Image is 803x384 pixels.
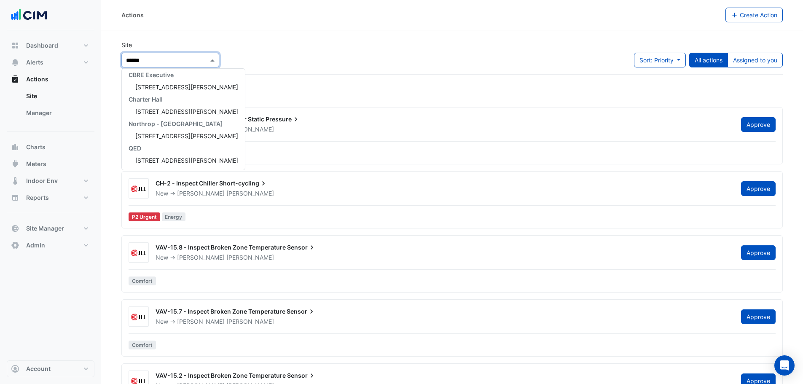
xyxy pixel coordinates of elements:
[7,71,94,88] button: Actions
[747,249,770,256] span: Approve
[121,68,245,170] ng-dropdown-panel: Options list
[11,143,19,151] app-icon: Charts
[129,341,156,349] span: Comfort
[156,190,168,197] span: New
[26,224,64,233] span: Site Manager
[7,37,94,54] button: Dashboard
[728,53,783,67] button: Assigned to you
[11,160,19,168] app-icon: Meters
[129,71,174,78] span: CBRE Executive
[26,75,48,83] span: Actions
[156,254,168,261] span: New
[226,253,274,262] span: [PERSON_NAME]
[156,318,168,325] span: New
[177,318,225,325] span: [PERSON_NAME]
[26,58,43,67] span: Alerts
[7,237,94,254] button: Admin
[129,313,148,321] img: JLL Keppel REIT
[135,108,238,115] span: [STREET_ADDRESS][PERSON_NAME]
[689,53,728,67] button: All actions
[725,8,783,22] button: Create Action
[741,117,776,132] button: Approve
[219,179,268,188] span: Short-cycling
[287,307,316,316] span: Sensor
[129,96,163,103] span: Charter Hall
[129,212,160,221] div: P2 Urgent
[26,41,58,50] span: Dashboard
[7,156,94,172] button: Meters
[156,244,286,251] span: VAV-15.8 - Inspect Broken Zone Temperature
[7,172,94,189] button: Indoor Env
[11,241,19,250] app-icon: Admin
[19,105,94,121] a: Manager
[740,11,777,19] span: Create Action
[26,177,58,185] span: Indoor Env
[7,54,94,71] button: Alerts
[156,180,218,187] span: CH-2 - Inspect Chiller
[11,193,19,202] app-icon: Reports
[11,75,19,83] app-icon: Actions
[170,318,175,325] span: ->
[634,53,686,67] button: Sort: Priority
[177,190,225,197] span: [PERSON_NAME]
[170,254,175,261] span: ->
[7,88,94,125] div: Actions
[129,185,148,193] img: JLL Keppel REIT
[26,365,51,373] span: Account
[747,121,770,128] span: Approve
[226,189,274,198] span: [PERSON_NAME]
[741,181,776,196] button: Approve
[774,355,795,376] div: Open Intercom Messenger
[7,220,94,237] button: Site Manager
[135,83,238,91] span: [STREET_ADDRESS][PERSON_NAME]
[26,193,49,202] span: Reports
[121,40,132,49] label: Site
[747,185,770,192] span: Approve
[7,139,94,156] button: Charts
[747,313,770,320] span: Approve
[226,317,274,326] span: [PERSON_NAME]
[26,241,45,250] span: Admin
[121,11,144,19] div: Actions
[639,56,674,64] span: Sort: Priority
[26,160,46,168] span: Meters
[266,115,300,124] span: Pressure
[19,88,94,105] a: Site
[162,212,186,221] span: Energy
[129,145,141,152] span: QED
[7,189,94,206] button: Reports
[741,309,776,324] button: Approve
[11,41,19,50] app-icon: Dashboard
[156,372,286,379] span: VAV-15.2 - Inspect Broken Zone Temperature
[129,120,223,127] span: Northrop - [GEOGRAPHIC_DATA]
[11,224,19,233] app-icon: Site Manager
[10,7,48,24] img: Company Logo
[287,371,316,380] span: Sensor
[177,254,225,261] span: [PERSON_NAME]
[11,177,19,185] app-icon: Indoor Env
[11,58,19,67] app-icon: Alerts
[170,190,175,197] span: ->
[156,308,285,315] span: VAV-15.7 - Inspect Broken Zone Temperature
[129,249,148,257] img: JLL Keppel REIT
[135,157,238,164] span: [STREET_ADDRESS][PERSON_NAME]
[741,245,776,260] button: Approve
[129,277,156,285] span: Comfort
[226,125,274,134] span: [PERSON_NAME]
[287,243,316,252] span: Sensor
[7,360,94,377] button: Account
[26,143,46,151] span: Charts
[135,132,238,140] span: [STREET_ADDRESS][PERSON_NAME]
